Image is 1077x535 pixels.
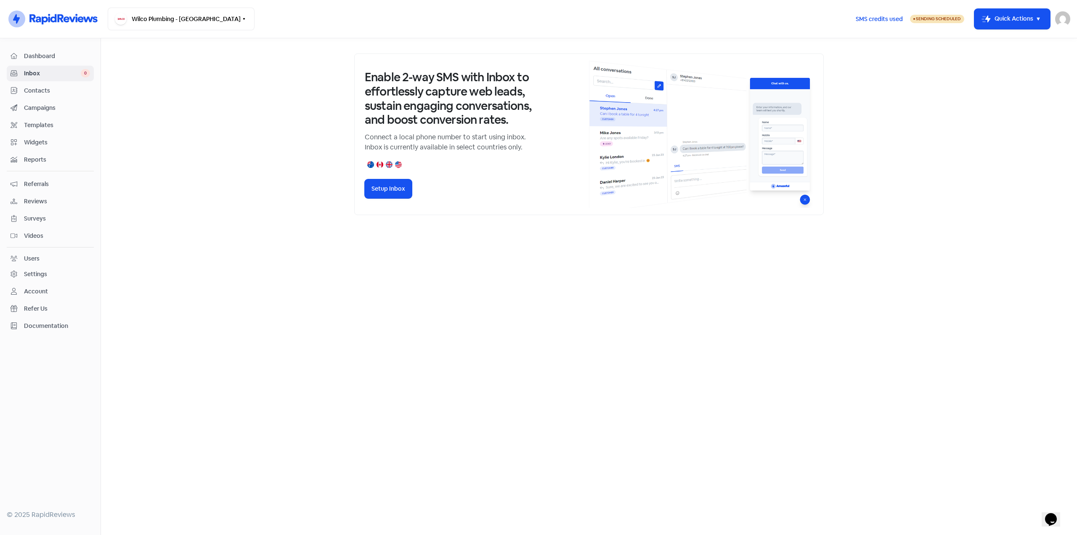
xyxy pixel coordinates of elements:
span: Surveys [24,214,90,223]
a: Settings [7,266,94,282]
a: Campaigns [7,100,94,116]
a: Reviews [7,194,94,209]
span: Widgets [24,138,90,147]
a: Templates [7,117,94,133]
span: Sending Scheduled [916,16,961,21]
span: Campaigns [24,104,90,112]
a: Sending Scheduled [910,14,964,24]
span: Contacts [24,86,90,95]
button: Wilco Plumbing - [GEOGRAPHIC_DATA] [108,8,255,30]
div: Account [24,287,48,296]
span: Videos [24,232,90,240]
p: Connect a local phone number to start using inbox. Inbox is currently available in select countri... [365,132,533,152]
a: Videos [7,228,94,244]
span: Reports [24,155,90,164]
span: Templates [24,121,90,130]
span: Inbox [24,69,81,78]
span: Refer Us [24,304,90,313]
a: Contacts [7,83,94,98]
a: Widgets [7,135,94,150]
a: Documentation [7,318,94,334]
a: Refer Us [7,301,94,317]
img: australia.png [367,161,374,168]
span: 0 [81,69,90,77]
a: Surveys [7,211,94,226]
span: SMS credits used [856,15,903,24]
iframe: chat widget [1042,501,1069,527]
div: Users [24,254,40,263]
a: SMS credits used [849,14,910,23]
a: Users [7,251,94,266]
img: User [1055,11,1070,27]
h3: Enable 2-way SMS with Inbox to effortlessly capture web leads, sustain engaging conversations, an... [365,70,533,127]
a: Reports [7,152,94,168]
img: inbox-default-image-2.png [589,61,813,208]
a: Dashboard [7,48,94,64]
a: Inbox 0 [7,66,94,81]
img: canada.png [377,161,383,168]
a: Referrals [7,176,94,192]
button: Quick Actions [974,9,1050,29]
div: Settings [24,270,47,279]
div: © 2025 RapidReviews [7,510,94,520]
a: Account [7,284,94,299]
span: Documentation [24,322,90,330]
img: united-states.png [395,161,402,168]
button: Setup Inbox [365,179,412,198]
span: Dashboard [24,52,90,61]
span: Referrals [24,180,90,189]
img: united-kingdom.png [386,161,393,168]
span: Reviews [24,197,90,206]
